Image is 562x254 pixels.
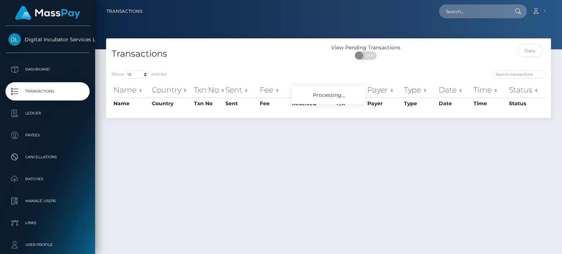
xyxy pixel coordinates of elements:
th: Status [507,83,546,97]
th: F/X [335,83,366,97]
span: OFF [359,52,377,60]
input: Date filter [518,44,543,57]
a: Dashboard [5,60,90,79]
a: Transactions [106,4,142,19]
th: Date [437,83,472,97]
th: Fee [258,83,290,97]
p: Dashboard [8,64,87,75]
th: Received [290,83,335,97]
input: Search transactions [492,70,546,79]
a: User Profile [5,236,90,254]
th: Time [472,83,507,97]
th: Sent [224,83,258,97]
a: Ledger [5,104,90,122]
div: Processing... [292,86,365,104]
a: Links [5,214,90,232]
th: Time [472,98,507,109]
a: Manage Users [5,192,90,210]
p: Batches [8,174,87,185]
th: Status [507,98,546,109]
div: View Pending Transactions [329,44,403,52]
a: Batches [5,170,90,188]
a: Cancellations [5,148,90,166]
th: Country [150,98,192,109]
p: Transactions [8,86,87,97]
th: Payer [366,98,402,109]
input: Search... [439,4,508,18]
th: Txn No [192,83,224,97]
th: Sent [224,98,258,109]
p: User Profile [8,239,87,250]
th: Country [150,83,192,97]
th: Payer [366,83,402,97]
h4: Transactions [112,48,323,60]
p: Links [8,217,87,228]
p: Payees [8,130,87,141]
th: Name [112,98,150,109]
p: Cancellations [8,152,87,163]
th: Fee [258,98,290,109]
img: Digital Incubator Services Limited [8,33,21,46]
th: Date [437,98,472,109]
th: Name [112,83,150,97]
th: Txn No [192,98,224,109]
img: MassPay Logo [15,6,80,20]
p: Ledger [8,108,87,119]
select: Showentries [124,70,151,79]
label: Show entries [112,70,166,79]
a: Payees [5,126,90,144]
p: Manage Users [8,196,87,206]
span: Digital Incubator Services Limited [5,36,90,43]
a: Transactions [5,82,90,101]
th: Type [402,83,437,97]
th: Type [402,98,437,109]
th: Received [290,98,335,109]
